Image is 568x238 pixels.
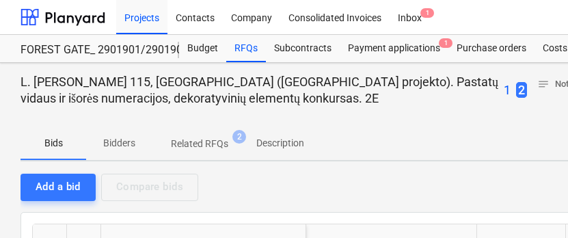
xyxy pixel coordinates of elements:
span: 1 [439,38,452,48]
span: 2 [516,82,527,98]
p: Bidders [94,136,144,150]
button: Add a bid [21,174,96,201]
iframe: Chat Widget [500,172,568,238]
p: L. [PERSON_NAME] 115, [GEOGRAPHIC_DATA] ([GEOGRAPHIC_DATA] projekto). Pastatų vidaus ir išorės nu... [21,74,498,107]
button: 2 [516,81,527,99]
p: Description [256,136,305,150]
a: RFQs [226,35,266,62]
a: Subcontracts [266,35,340,62]
div: Payment applications [340,35,448,62]
div: FOREST GATE_ 2901901/2901902/2901903 [21,43,163,57]
a: Purchase orders [448,35,535,62]
a: Budget [179,35,226,62]
div: Add a bid [36,178,81,196]
p: Bids [29,136,78,150]
span: 2 [232,130,246,144]
p: Related RFQs [171,137,228,151]
span: 1 [420,8,434,18]
button: 1 [504,81,511,99]
p: 1 [504,82,511,98]
span: notes [537,78,550,90]
a: Payment applications1 [340,35,448,62]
